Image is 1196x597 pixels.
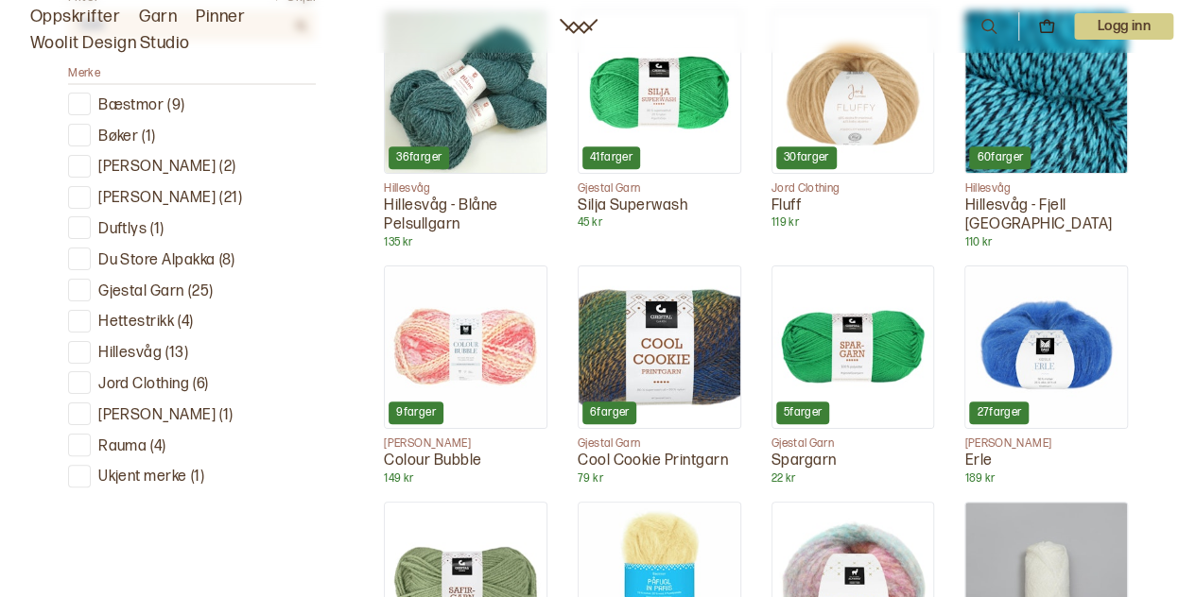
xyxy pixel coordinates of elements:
p: 60 farger [977,150,1023,165]
a: Woolit [560,19,598,34]
a: Erle27farger[PERSON_NAME]Erle189 kr [964,265,1128,486]
p: [PERSON_NAME] [98,189,216,209]
p: ( 4 ) [178,313,193,333]
p: Rauma [98,437,147,457]
p: Gjestal Garn [98,282,184,302]
span: Merke [68,66,100,80]
p: Fluff [771,196,935,216]
p: 110 kr [964,235,1128,250]
img: Spargarn [772,266,934,428]
p: Jord Clothing [98,375,189,395]
p: Gjestal Garn [771,436,935,452]
a: Spargarn5fargerGjestal GarnSpargarn22 kr [771,265,935,486]
p: Duftlys [98,220,147,240]
a: Cool Cookie Printgarn6fargerGjestal GarnCool Cookie Printgarn79 kr [578,265,741,486]
p: 149 kr [384,471,547,486]
a: Pinner [196,4,245,30]
p: 30 farger [784,150,829,165]
p: 27 farger [977,405,1021,420]
img: Colour Bubble [385,266,546,428]
img: Erle [965,266,1127,428]
p: 79 kr [578,471,741,486]
p: Erle [964,452,1128,471]
img: Silja Superwash [579,11,740,173]
img: Hillesvåg - Blåne Pelsullgarn [385,11,546,173]
p: ( 8 ) [219,251,234,271]
p: ( 13 ) [165,344,188,364]
p: Gjestal Garn [578,436,741,452]
p: ( 25 ) [188,282,214,302]
p: 189 kr [964,471,1128,486]
p: Hillesvåg [384,181,547,196]
p: Ukjent merke [98,468,187,487]
a: Hillesvåg - Blåne Pelsullgarn36fargerHillesvågHillesvåg - Blåne Pelsullgarn135 kr [384,10,547,250]
img: Cool Cookie Printgarn [579,266,740,428]
p: Hillesvåg - Blåne Pelsullgarn [384,196,547,236]
p: Jord Clothing [771,181,935,196]
img: Fluff [772,11,934,173]
p: 41 farger [590,150,633,165]
p: Bæstmor [98,96,164,116]
p: Hillesvåg - Fjell [GEOGRAPHIC_DATA] [964,196,1128,236]
a: Oppskrifter [30,4,120,30]
p: Hillesvåg [98,344,162,364]
p: 45 kr [578,215,741,230]
p: ( 21 ) [219,189,242,209]
p: [PERSON_NAME] [98,406,216,426]
a: Fluff30fargerJord ClothingFluff119 kr [771,10,935,230]
button: User dropdown [1074,13,1173,40]
p: Gjestal Garn [578,181,741,196]
a: Hillesvåg - Fjell Sokkegarn60fargerHillesvågHillesvåg - Fjell [GEOGRAPHIC_DATA]110 kr [964,10,1128,250]
p: Logg inn [1074,13,1173,40]
p: 9 farger [396,405,436,420]
p: Hillesvåg [964,181,1128,196]
p: [PERSON_NAME] [98,158,216,178]
p: Du Store Alpakka [98,251,216,271]
p: ( 1 ) [219,406,233,426]
p: ( 4 ) [150,437,165,457]
p: Bøker [98,128,138,147]
p: Spargarn [771,452,935,471]
p: [PERSON_NAME] [964,436,1128,452]
img: Hillesvåg - Fjell Sokkegarn [965,11,1127,173]
a: Silja Superwash41fargerGjestal GarnSilja Superwash45 kr [578,10,741,230]
p: Colour Bubble [384,452,547,471]
p: ( 1 ) [142,128,155,147]
p: ( 1 ) [191,468,204,487]
p: ( 2 ) [219,158,235,178]
p: 119 kr [771,215,935,230]
a: Garn [139,4,177,30]
p: ( 6 ) [193,375,208,395]
a: Colour Bubble9farger[PERSON_NAME]Colour Bubble149 kr [384,265,547,486]
p: 22 kr [771,471,935,486]
p: Cool Cookie Printgarn [578,452,741,471]
a: Woolit Design Studio [30,30,190,57]
p: Hettestrikk [98,313,174,333]
p: 6 farger [590,405,630,420]
p: ( 9 ) [167,96,184,116]
p: 5 farger [784,405,823,420]
p: 36 farger [396,150,442,165]
p: [PERSON_NAME] [384,436,547,452]
p: ( 1 ) [150,220,164,240]
p: Silja Superwash [578,196,741,216]
p: 135 kr [384,235,547,250]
